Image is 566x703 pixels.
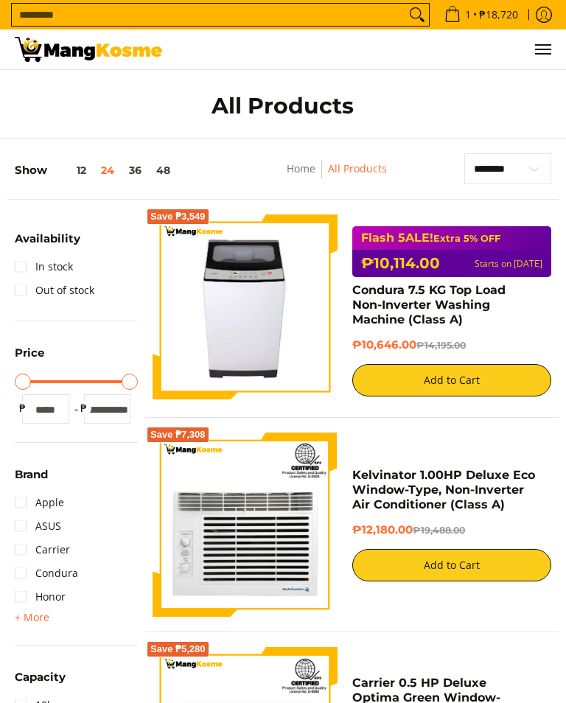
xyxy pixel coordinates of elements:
h5: Show [15,164,178,178]
span: Brand [15,469,48,480]
button: Menu [534,29,551,69]
span: • [440,7,523,23]
button: Add to Cart [352,549,552,581]
span: Price [15,347,44,358]
span: Save ₱5,280 [150,645,206,654]
span: Save ₱3,549 [150,212,206,221]
a: Condura [15,562,78,585]
img: All Products - Home Appliances Warehouse Sale l Mang Kosme [15,37,162,62]
nav: Breadcrumbs [245,160,428,193]
span: Capacity [15,671,66,682]
del: ₱19,488.00 [413,525,465,536]
summary: Open [15,233,80,255]
img: condura-7.5kg-topload-non-inverter-washing-machine-class-c-full-view-mang-kosme [158,214,332,399]
a: All Products [328,161,387,175]
a: Honor [15,585,66,609]
a: Home [287,161,315,175]
h6: ₱10,646.00 [352,338,552,353]
summary: Open [15,671,66,693]
button: 24 [94,164,122,176]
del: ₱14,195.00 [416,340,466,351]
a: In stock [15,255,73,279]
span: Save ₱7,308 [150,430,206,439]
a: ASUS [15,514,61,538]
h6: ₱12,180.00 [352,523,552,538]
span: ₱ [15,401,29,416]
button: 36 [122,164,149,176]
span: 1 [463,10,473,20]
a: Out of stock [15,279,94,302]
summary: Open [15,469,48,491]
img: Kelvinator 1.00HP Deluxe Eco Window-Type, Non-Inverter Air Conditioner (Class A) [153,433,338,618]
a: Apple [15,491,64,514]
nav: Main Menu [177,29,551,69]
button: Search [405,4,429,26]
span: + More [15,612,49,623]
button: 12 [47,164,94,176]
summary: Open [15,609,49,626]
ul: Customer Navigation [177,29,551,69]
span: Availability [15,233,80,244]
span: ₱18,720 [477,10,520,20]
button: 48 [149,164,178,176]
button: Add to Cart [352,364,552,396]
a: Kelvinator 1.00HP Deluxe Eco Window-Type, Non-Inverter Air Conditioner (Class A) [352,468,535,511]
a: Carrier [15,538,70,562]
h1: All Products [107,92,460,119]
a: Condura 7.5 KG Top Load Non-Inverter Washing Machine (Class A) [352,283,506,326]
span: ₱ [77,401,91,416]
summary: Open [15,347,44,369]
